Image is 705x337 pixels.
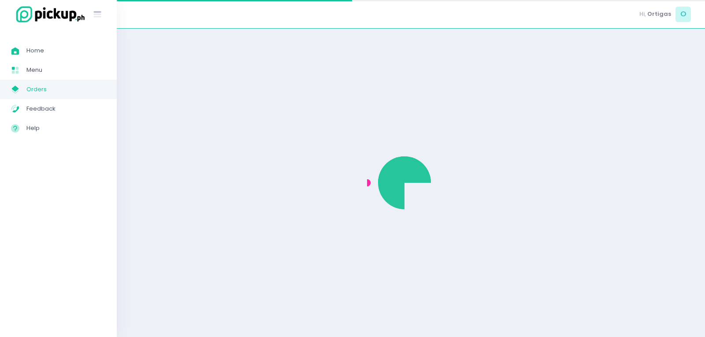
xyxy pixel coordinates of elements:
[26,45,106,56] span: Home
[26,64,106,76] span: Menu
[11,5,86,24] img: logo
[26,84,106,95] span: Orders
[26,122,106,134] span: Help
[647,10,671,19] span: Ortigas
[639,10,646,19] span: Hi,
[675,7,691,22] span: O
[26,103,106,115] span: Feedback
